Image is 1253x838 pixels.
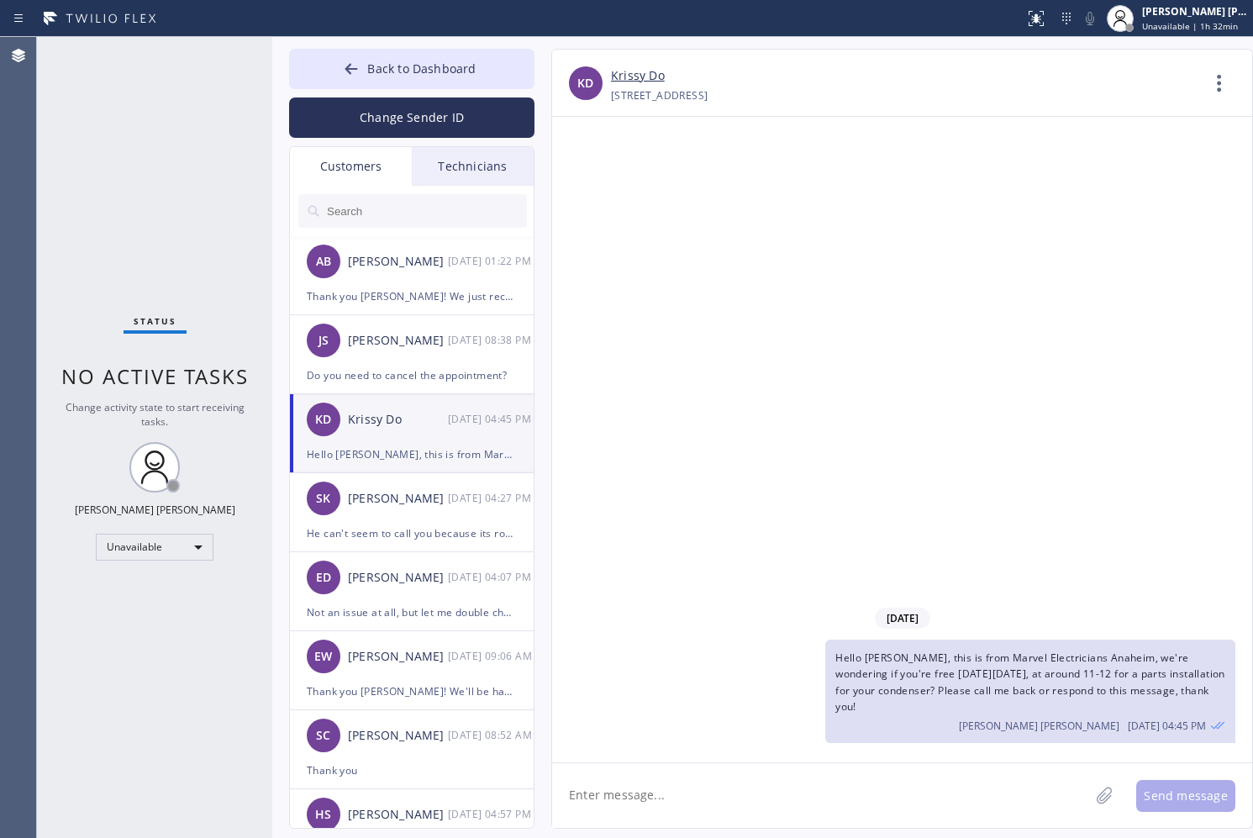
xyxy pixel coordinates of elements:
[66,400,245,429] span: Change activity state to start receiving tasks.
[1128,719,1206,733] span: [DATE] 04:45 PM
[134,315,176,327] span: Status
[316,568,331,588] span: ED
[448,725,535,745] div: 09/09/2025 9:52 AM
[316,726,330,746] span: SC
[307,445,517,464] div: Hello [PERSON_NAME], this is from Marvel Electricians Anaheim, we're wondering if you're free [DA...
[367,61,476,76] span: Back to Dashboard
[825,640,1235,743] div: 09/11/2025 9:45 AM
[348,805,448,825] div: [PERSON_NAME]
[75,503,235,517] div: [PERSON_NAME] [PERSON_NAME]
[348,410,448,430] div: Krissy Do
[448,251,535,271] div: 09/12/2025 9:22 AM
[448,488,535,508] div: 09/09/2025 9:27 AM
[448,409,535,429] div: 09/11/2025 9:45 AM
[307,682,517,701] div: Thank you [PERSON_NAME]! We'll be happy to be there, have a good day!
[448,804,535,824] div: 09/08/2025 9:57 AM
[448,567,535,587] div: 09/09/2025 9:07 AM
[316,252,331,271] span: AB
[1136,780,1235,812] button: Send message
[577,74,593,93] span: KD
[1078,7,1102,30] button: Mute
[875,608,930,629] span: [DATE]
[315,805,331,825] span: HS
[61,362,249,390] span: No active tasks
[1142,4,1248,18] div: [PERSON_NAME] [PERSON_NAME]
[307,603,517,622] div: Not an issue at all, but let me double check with my technician for you and I'll be back in a few...
[611,66,665,86] a: Krissy Do
[348,489,448,509] div: [PERSON_NAME]
[290,147,412,186] div: Customers
[348,331,448,350] div: [PERSON_NAME]
[1142,20,1238,32] span: Unavailable | 1h 32min
[319,331,329,350] span: JS
[316,489,330,509] span: SK
[348,568,448,588] div: [PERSON_NAME]
[307,761,517,780] div: Thank you
[412,147,534,186] div: Technicians
[307,524,517,543] div: He can't seem to call you because its routed to voicemail
[289,98,534,138] button: Change Sender ID
[325,194,527,228] input: Search
[96,534,213,561] div: Unavailable
[959,719,1119,733] span: [PERSON_NAME] [PERSON_NAME]
[448,646,535,666] div: 09/09/2025 9:06 AM
[835,651,1225,714] span: Hello [PERSON_NAME], this is from Marvel Electricians Anaheim, we're wondering if you're free [DA...
[348,252,448,271] div: [PERSON_NAME]
[448,330,535,350] div: 09/12/2025 9:38 AM
[314,647,332,667] span: EW
[315,410,331,430] span: KD
[307,366,517,385] div: Do you need to cancel the appointment?
[348,647,448,667] div: [PERSON_NAME]
[348,726,448,746] div: [PERSON_NAME]
[307,287,517,306] div: Thank you [PERSON_NAME]! We just received the payment, you should get an email confirmation with ...
[289,49,534,89] button: Back to Dashboard
[611,86,708,105] div: [STREET_ADDRESS]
